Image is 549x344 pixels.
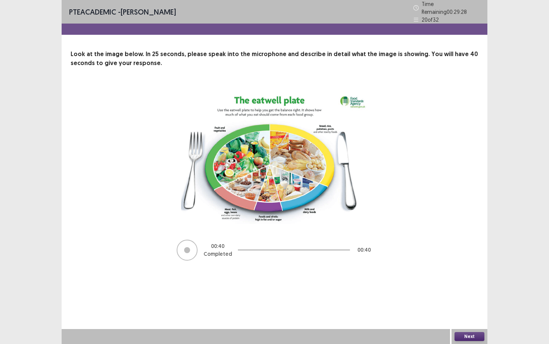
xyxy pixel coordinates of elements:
p: - [PERSON_NAME] [69,6,176,18]
img: image-description [181,86,368,224]
p: 20 of 32 [422,16,439,24]
span: PTE academic [69,7,116,16]
p: Completed [204,250,232,258]
p: Look at the image below. In 25 seconds, please speak into the microphone and describe in detail w... [71,50,478,68]
p: 00 : 40 [357,246,371,254]
p: 00 : 40 [211,242,224,250]
button: Next [455,332,484,341]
